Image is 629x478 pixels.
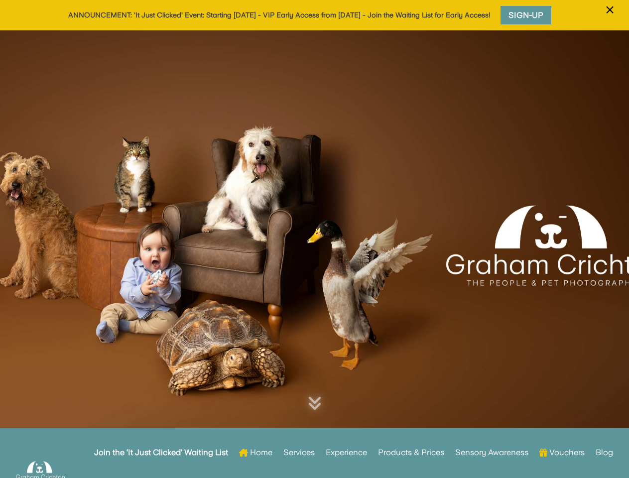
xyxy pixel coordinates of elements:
[601,1,619,31] button: ×
[378,433,444,472] a: Products & Prices
[94,433,228,472] a: Join the ‘It Just Clicked’ Waiting List
[596,433,613,472] a: Blog
[498,3,554,27] a: Sign-Up
[283,433,315,472] a: Services
[539,433,585,472] a: Vouchers
[68,11,491,19] a: ANNOUNCEMENT: 'It Just Clicked' Event: Starting [DATE] - VIP Early Access from [DATE] - Join the ...
[326,433,367,472] a: Experience
[455,433,528,472] a: Sensory Awareness
[94,449,228,456] strong: Join the ‘It Just Clicked’ Waiting List
[239,433,272,472] a: Home
[605,0,615,19] span: ×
